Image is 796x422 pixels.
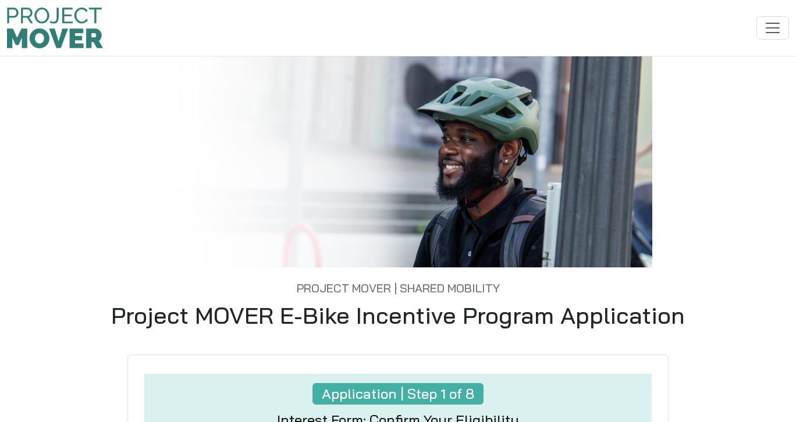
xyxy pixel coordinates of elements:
[80,267,716,295] h5: Project MOVER | Shared Mobility
[312,383,484,405] h4: Application | Step 1 of 8
[80,56,716,267] img: Consumer0.jpg
[7,8,103,48] img: Program logo
[80,301,716,329] h1: Project MOVER E-Bike Incentive Program Application
[756,16,789,40] button: Toggle navigation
